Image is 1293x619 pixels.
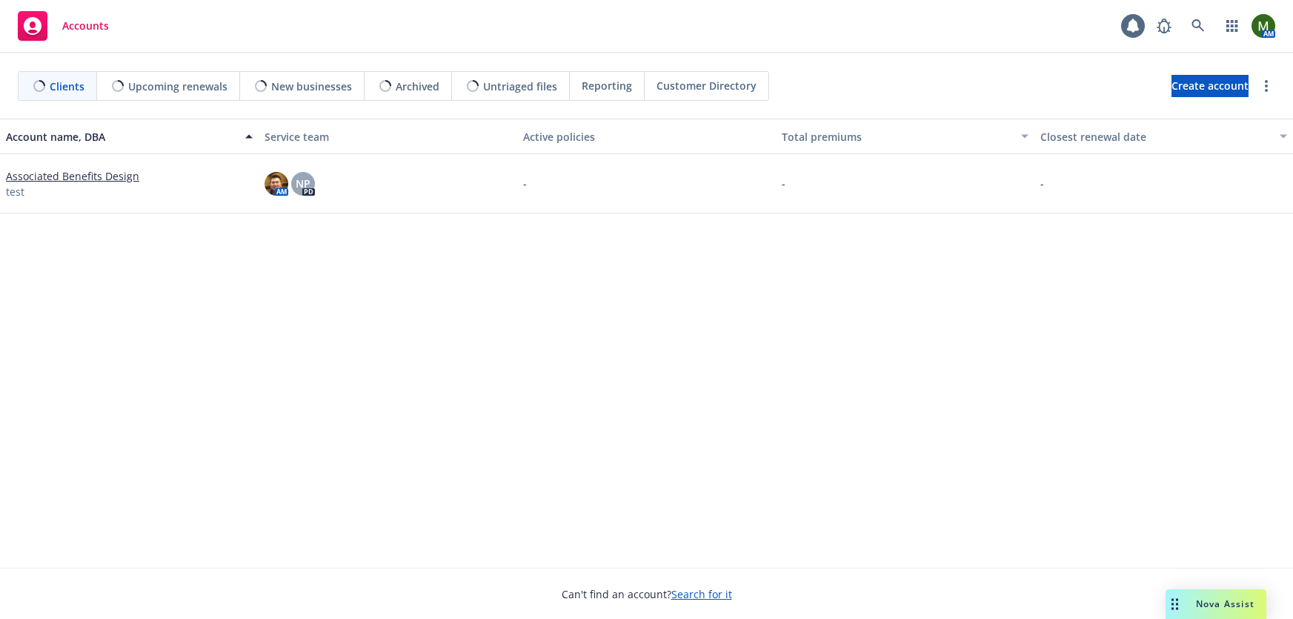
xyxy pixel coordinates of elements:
[265,129,511,145] div: Service team
[265,172,288,196] img: photo
[62,20,109,32] span: Accounts
[483,79,557,94] span: Untriaged files
[671,587,732,601] a: Search for it
[1257,77,1275,95] a: more
[6,168,139,184] a: Associated Benefits Design
[50,79,84,94] span: Clients
[1149,11,1179,41] a: Report a Bug
[1217,11,1247,41] a: Switch app
[128,79,227,94] span: Upcoming renewals
[1166,589,1266,619] button: Nova Assist
[1166,589,1184,619] div: Drag to move
[1040,176,1044,191] span: -
[782,176,785,191] span: -
[1196,598,1254,610] span: Nova Assist
[776,119,1034,154] button: Total premiums
[517,119,776,154] button: Active policies
[523,129,770,145] div: Active policies
[259,119,517,154] button: Service team
[396,79,439,94] span: Archived
[1040,129,1271,145] div: Closest renewal date
[523,176,527,191] span: -
[1171,72,1249,100] span: Create account
[562,586,732,602] span: Can't find an account?
[782,129,1012,145] div: Total premiums
[1183,11,1213,41] a: Search
[6,184,24,199] span: test
[271,79,352,94] span: New businesses
[657,78,757,93] span: Customer Directory
[1252,14,1275,38] img: photo
[12,5,115,47] a: Accounts
[582,78,632,93] span: Reporting
[1034,119,1293,154] button: Closest renewal date
[296,176,310,191] span: NP
[6,129,236,145] div: Account name, DBA
[1171,75,1249,97] a: Create account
